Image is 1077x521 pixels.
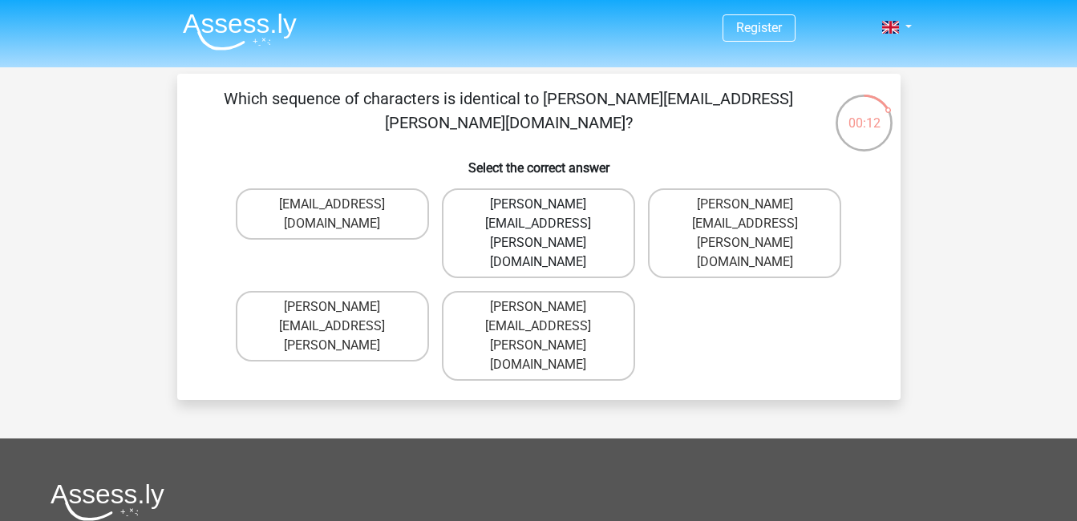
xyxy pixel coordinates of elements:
label: [PERSON_NAME][EMAIL_ADDRESS][PERSON_NAME][DOMAIN_NAME] [442,188,635,278]
label: [EMAIL_ADDRESS][DOMAIN_NAME] [236,188,429,240]
div: 00:12 [834,93,894,133]
img: Assessly logo [51,483,164,521]
label: [PERSON_NAME][EMAIL_ADDRESS][PERSON_NAME][DOMAIN_NAME] [442,291,635,381]
label: [PERSON_NAME][EMAIL_ADDRESS][PERSON_NAME] [236,291,429,361]
p: Which sequence of characters is identical to [PERSON_NAME][EMAIL_ADDRESS][PERSON_NAME][DOMAIN_NAME]? [203,87,815,135]
h6: Select the correct answer [203,147,875,176]
img: Assessly [183,13,297,50]
a: Register [736,20,782,35]
label: [PERSON_NAME][EMAIL_ADDRESS][PERSON_NAME][DOMAIN_NAME] [648,188,841,278]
